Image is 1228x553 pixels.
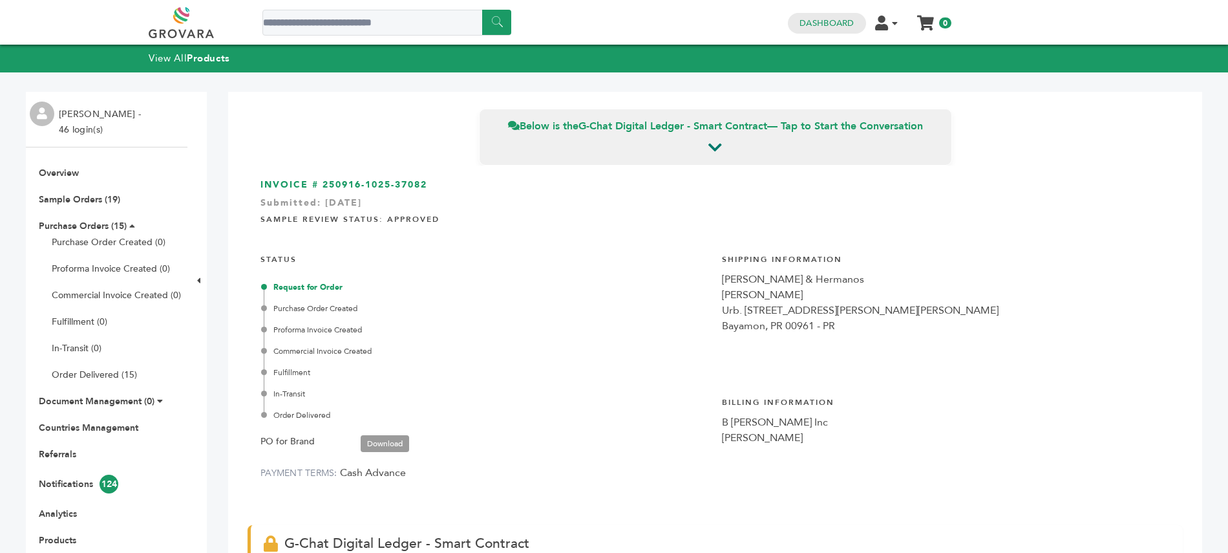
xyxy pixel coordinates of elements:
[52,289,181,301] a: Commercial Invoice Created (0)
[722,430,1170,446] div: [PERSON_NAME]
[52,342,101,354] a: In-Transit (0)
[361,435,409,452] a: Download
[722,387,1170,415] h4: Billing Information
[508,119,923,133] span: Below is the — Tap to Start the Conversation
[722,303,1170,318] div: Urb. [STREET_ADDRESS][PERSON_NAME][PERSON_NAME]
[264,281,709,293] div: Request for Order
[284,534,529,553] span: G-Chat Digital Ledger - Smart Contract
[39,478,118,490] a: Notifications124
[722,244,1170,272] h4: Shipping Information
[260,244,709,272] h4: STATUS
[264,367,709,378] div: Fulfillment
[340,466,406,480] span: Cash Advance
[39,534,76,547] a: Products
[722,415,1170,430] div: B [PERSON_NAME] Inc
[260,434,315,450] label: PO for Brand
[52,263,170,275] a: Proforma Invoice Created (0)
[39,167,79,179] a: Overview
[264,388,709,400] div: In-Transit
[260,204,1170,232] h4: Sample Review Status: Approved
[100,475,118,493] span: 124
[52,369,137,381] a: Order Delivered (15)
[52,236,165,248] a: Purchase Order Created (0)
[260,197,1170,216] div: Submitted: [DATE]
[260,179,1170,191] h3: INVOICE # 250916-1025-37082
[260,467,337,479] label: PAYMENT TERMS:
[149,52,230,65] a: View AllProducts
[187,52,229,65] strong: Products
[799,17,854,29] a: Dashboard
[918,12,933,25] a: My Cart
[264,303,709,314] div: Purchase Order Created
[39,508,77,520] a: Analytics
[722,272,1170,287] div: [PERSON_NAME] & Hermanos
[262,10,511,36] input: Search a product or brand...
[264,409,709,421] div: Order Delivered
[722,287,1170,303] div: [PERSON_NAME]
[39,193,120,206] a: Sample Orders (19)
[578,119,767,133] strong: G-Chat Digital Ledger - Smart Contract
[30,102,54,126] img: profile.png
[52,316,107,328] a: Fulfillment (0)
[59,107,144,138] li: [PERSON_NAME] - 46 login(s)
[39,395,154,407] a: Document Management (0)
[264,324,709,336] div: Proforma Invoice Created
[939,17,951,28] span: 0
[39,448,76,461] a: Referrals
[39,220,127,232] a: Purchase Orders (15)
[722,318,1170,334] div: Bayamon, PR 00961 - PR
[39,422,138,434] a: Countries Management
[264,345,709,357] div: Commercial Invoice Created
